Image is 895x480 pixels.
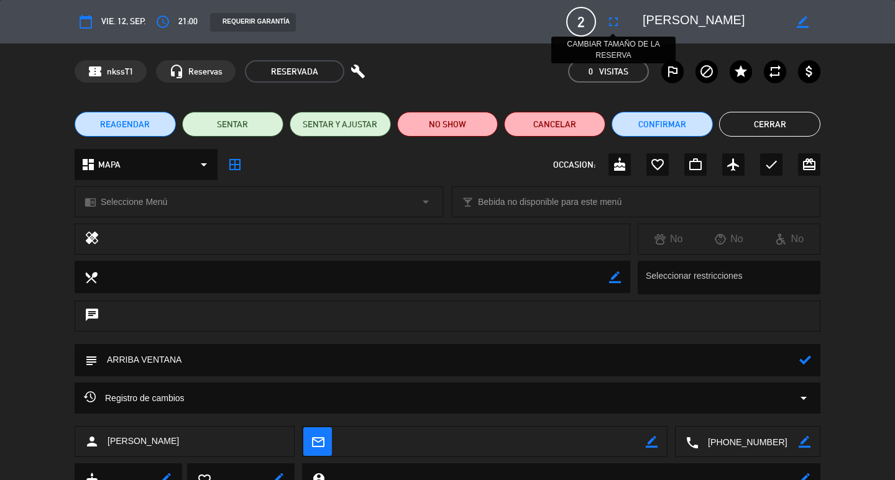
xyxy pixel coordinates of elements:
[638,231,699,247] div: No
[699,64,714,79] i: block
[609,271,621,283] i: border_color
[606,14,621,29] i: fullscreen
[688,157,703,172] i: work_outline
[796,391,811,405] i: arrow_drop_down
[650,157,665,172] i: favorite_border
[802,157,817,172] i: card_giftcard
[665,64,680,79] i: outlined_flag
[227,157,242,172] i: border_all
[98,158,121,172] span: MAPA
[802,64,817,79] i: attach_money
[100,118,150,131] span: REAGENDAR
[599,65,628,79] em: Visitas
[768,64,783,79] i: repeat
[699,231,759,247] div: No
[612,112,713,137] button: Confirmar
[418,194,433,209] i: arrow_drop_down
[169,64,184,79] i: headset_mic
[797,16,809,28] i: border_color
[84,353,98,367] i: subject
[566,7,596,37] span: 2
[397,112,498,137] button: NO SHOW
[75,11,97,33] button: calendar_today
[178,14,198,29] span: 21:00
[551,37,676,64] div: CAMBIAR TAMAÑO DE LA RESERVA
[188,65,223,79] span: Reservas
[85,307,99,325] i: chat
[196,157,211,172] i: arrow_drop_down
[612,157,627,172] i: cake
[152,11,174,33] button: access_time
[589,65,593,79] span: 0
[182,112,283,137] button: SENTAR
[478,195,622,209] span: Bebida no disponible para este menú
[685,435,699,449] i: local_phone
[84,391,185,405] span: Registro de cambios
[88,64,103,79] span: confirmation_number
[101,195,167,209] span: Seleccione Menú
[311,435,324,448] i: mail_outline
[726,157,741,172] i: airplanemode_active
[101,14,145,29] span: vie. 12, sep.
[108,434,179,448] span: [PERSON_NAME]
[646,436,658,448] i: border_color
[602,11,625,33] button: fullscreen
[107,65,134,79] span: nkssT1
[553,158,595,172] span: OCCASION:
[462,196,474,208] i: local_bar
[504,112,605,137] button: Cancelar
[764,157,779,172] i: check
[84,270,98,284] i: local_dining
[290,112,391,137] button: SENTAR Y AJUSTAR
[81,157,96,172] i: dashboard
[85,230,99,248] i: healing
[85,434,99,449] i: person
[78,14,93,29] i: calendar_today
[719,112,820,137] button: Cerrar
[733,64,748,79] i: star
[799,436,810,448] i: border_color
[210,13,296,32] div: REQUERIR GARANTÍA
[760,231,820,247] div: No
[245,60,344,83] span: RESERVADA
[85,196,96,208] i: chrome_reader_mode
[351,64,365,79] i: build
[75,112,176,137] button: REAGENDAR
[155,14,170,29] i: access_time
